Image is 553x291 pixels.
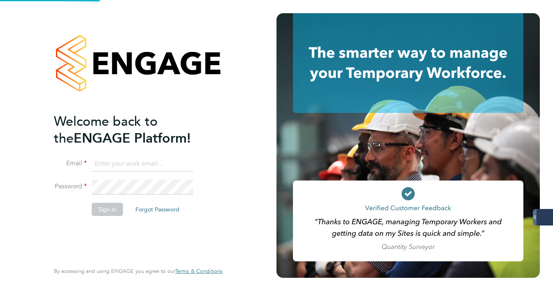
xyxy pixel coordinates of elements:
[54,113,214,147] h2: ENGAGE Platform!
[92,157,193,171] input: Enter your work email...
[92,203,123,216] button: Sign In
[54,159,87,168] label: Email
[129,203,186,216] button: Forgot Password
[54,113,158,146] span: Welcome back to the
[54,182,87,191] label: Password
[54,268,223,275] span: By accessing and using ENGAGE you agree to our
[175,268,223,275] a: Terms & Conditions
